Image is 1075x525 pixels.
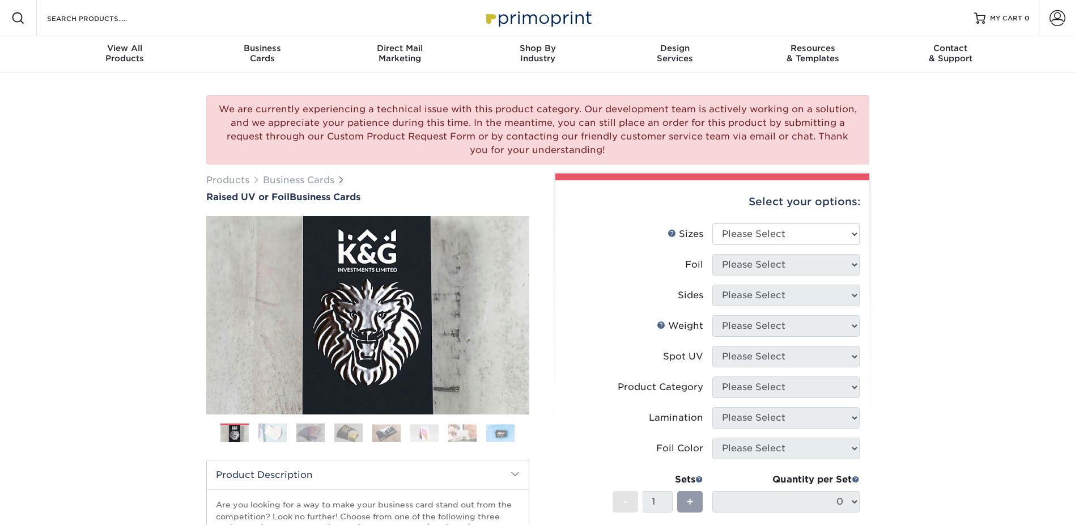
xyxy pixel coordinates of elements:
[656,442,703,455] div: Foil Color
[678,289,703,302] div: Sides
[486,424,515,442] img: Business Cards 08
[220,420,249,448] img: Business Cards 01
[481,6,594,30] img: Primoprint
[606,43,744,63] div: Services
[193,36,331,73] a: BusinessCards
[46,11,156,25] input: SEARCH PRODUCTS.....
[206,192,290,202] span: Raised UV or Foil
[331,43,469,63] div: Marketing
[469,36,606,73] a: Shop ByIndustry
[882,43,1019,53] span: Contact
[882,36,1019,73] a: Contact& Support
[206,192,529,202] h1: Business Cards
[744,36,882,73] a: Resources& Templates
[606,36,744,73] a: DesignServices
[1025,14,1030,22] span: 0
[744,43,882,53] span: Resources
[331,43,469,53] span: Direct Mail
[410,424,439,442] img: Business Cards 06
[206,175,249,185] a: Products
[193,43,331,63] div: Cards
[206,192,529,202] a: Raised UV or FoilBusiness Cards
[334,423,363,443] img: Business Cards 04
[882,43,1019,63] div: & Support
[623,493,628,510] span: -
[56,36,194,73] a: View AllProducts
[469,43,606,53] span: Shop By
[657,319,703,333] div: Weight
[668,227,703,241] div: Sizes
[263,175,334,185] a: Business Cards
[372,424,401,442] img: Business Cards 05
[686,493,694,510] span: +
[618,380,703,394] div: Product Category
[296,423,325,443] img: Business Cards 03
[744,43,882,63] div: & Templates
[606,43,744,53] span: Design
[712,473,860,486] div: Quantity per Set
[663,350,703,363] div: Spot UV
[258,423,287,443] img: Business Cards 02
[685,258,703,272] div: Foil
[56,43,194,63] div: Products
[56,43,194,53] span: View All
[469,43,606,63] div: Industry
[448,424,477,442] img: Business Cards 07
[613,473,703,486] div: Sets
[564,180,860,223] div: Select your options:
[649,411,703,425] div: Lamination
[206,154,529,477] img: Raised UV or Foil 01
[193,43,331,53] span: Business
[207,460,529,489] h2: Product Description
[331,36,469,73] a: Direct MailMarketing
[990,14,1022,23] span: MY CART
[206,95,869,164] div: We are currently experiencing a technical issue with this product category. Our development team ...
